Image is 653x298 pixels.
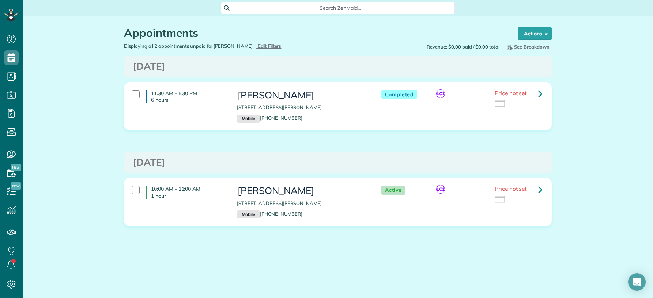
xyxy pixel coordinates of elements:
[237,200,366,207] p: [STREET_ADDRESS][PERSON_NAME]
[133,61,543,72] h3: [DATE]
[146,90,226,103] h4: 11:30 AM - 5:30 PM
[237,115,302,121] a: Mobile[PHONE_NUMBER]
[503,43,552,51] button: See Breakdown
[436,89,445,98] span: LC1
[237,90,366,101] h3: [PERSON_NAME]
[495,100,506,108] img: icon_credit_card_neutral-3d9a980bd25ce6dbb0f2033d7200983694762465c175678fcbc2d8f4bc43548e.png
[381,90,418,99] span: Completed
[495,196,506,204] img: icon_credit_card_neutral-3d9a980bd25ce6dbb0f2033d7200983694762465c175678fcbc2d8f4bc43548e.png
[237,115,260,123] small: Mobile
[11,182,21,190] span: New
[518,27,552,40] button: Actions
[495,89,527,97] span: Price not set
[11,164,21,171] span: New
[118,43,338,50] div: Displaying all 2 appointments unpaid for [PERSON_NAME]
[381,186,405,195] span: Active
[151,97,226,103] p: 6 hours
[628,273,646,291] div: Open Intercom Messenger
[237,186,366,196] h3: [PERSON_NAME]
[495,185,527,192] span: Price not set
[258,43,282,49] span: Edit Filters
[146,186,226,199] h4: 10:00 AM - 11:00 AM
[237,210,260,218] small: Mobile
[237,104,366,111] p: [STREET_ADDRESS][PERSON_NAME]
[505,44,550,50] span: See Breakdown
[124,27,504,39] h1: Appointments
[436,185,445,194] span: LC1
[151,193,226,199] p: 1 hour
[237,211,302,217] a: Mobile[PHONE_NUMBER]
[256,43,282,49] a: Edit Filters
[133,157,543,168] h3: [DATE]
[427,43,499,50] span: Revenue: $0.00 paid / $0.00 total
